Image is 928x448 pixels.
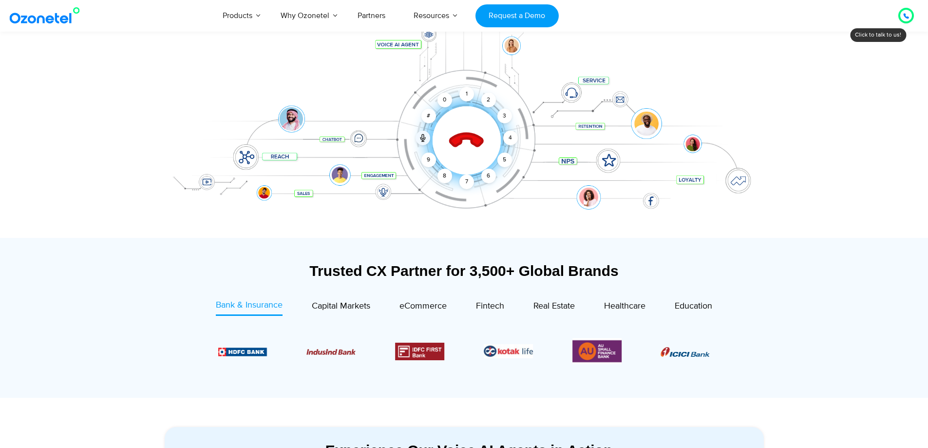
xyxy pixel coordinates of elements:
[437,93,452,107] div: 0
[165,262,764,279] div: Trusted CX Partner for 3,500+ Global Brands
[661,346,710,357] div: 1 / 6
[476,301,504,312] span: Fintech
[399,301,447,312] span: eCommerce
[312,299,370,316] a: Capital Markets
[675,299,712,316] a: Education
[484,344,533,358] img: Picture26.jpg
[572,338,622,364] div: 6 / 6
[306,349,356,355] img: Picture10.png
[497,153,511,167] div: 5
[306,346,356,357] div: 3 / 6
[572,338,622,364] img: Picture13.png
[395,343,444,360] div: 4 / 6
[459,87,474,101] div: 1
[604,301,645,312] span: Healthcare
[503,131,518,145] div: 4
[475,4,559,27] a: Request a Demo
[421,153,436,167] div: 9
[395,343,444,360] img: Picture12.png
[476,299,504,316] a: Fintech
[218,338,710,364] div: Image Carousel
[459,175,474,189] div: 7
[216,300,283,311] span: Bank & Insurance
[481,169,496,183] div: 6
[312,301,370,312] span: Capital Markets
[421,109,436,123] div: #
[218,346,267,357] div: 2 / 6
[533,301,575,312] span: Real Estate
[399,299,447,316] a: eCommerce
[661,347,710,357] img: Picture8.png
[675,301,712,312] span: Education
[437,169,452,183] div: 8
[216,299,283,316] a: Bank & Insurance
[497,109,511,123] div: 3
[481,93,496,107] div: 2
[533,299,575,316] a: Real Estate
[218,348,267,356] img: Picture9.png
[604,299,645,316] a: Healthcare
[484,344,533,358] div: 5 / 6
